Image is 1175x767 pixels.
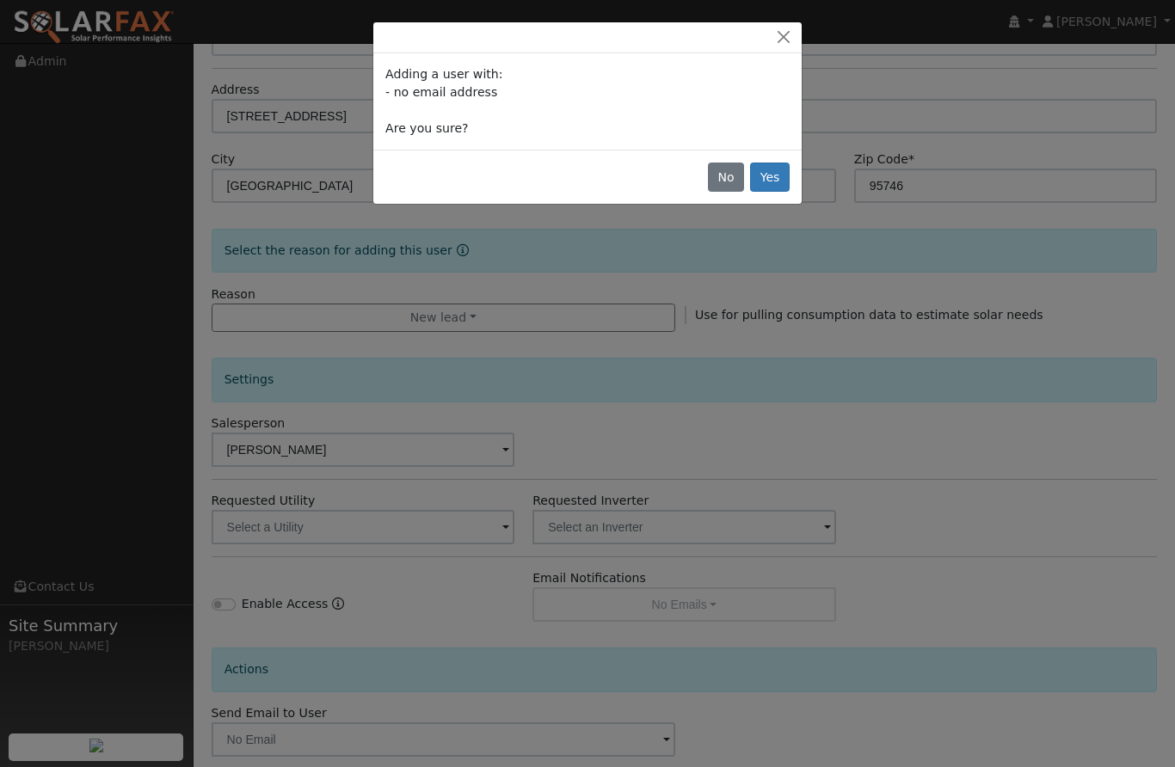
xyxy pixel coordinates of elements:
button: Yes [750,163,790,192]
button: No [708,163,744,192]
button: Close [772,28,796,46]
span: - no email address [385,85,497,99]
span: Are you sure? [385,121,468,135]
span: Adding a user with: [385,67,502,81]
